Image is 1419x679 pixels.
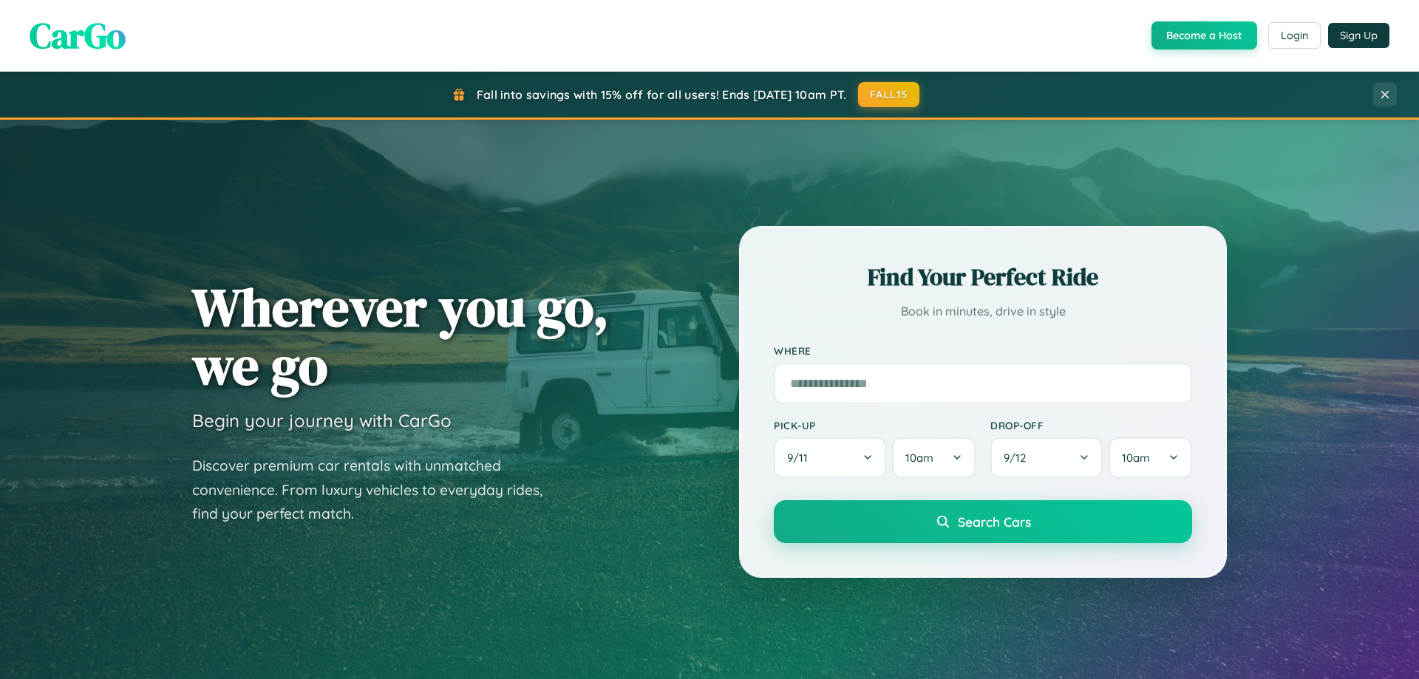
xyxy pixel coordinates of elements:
[1268,22,1321,49] button: Login
[774,344,1192,357] label: Where
[1109,437,1192,478] button: 10am
[787,451,815,465] span: 9 / 11
[1328,23,1389,48] button: Sign Up
[1122,451,1150,465] span: 10am
[192,454,562,526] p: Discover premium car rentals with unmatched convenience. From luxury vehicles to everyday rides, ...
[990,419,1192,431] label: Drop-off
[192,278,609,395] h1: Wherever you go, we go
[892,437,976,478] button: 10am
[774,261,1192,293] h2: Find Your Perfect Ride
[905,451,933,465] span: 10am
[477,87,847,102] span: Fall into savings with 15% off for all users! Ends [DATE] 10am PT.
[774,437,886,478] button: 9/11
[958,513,1031,530] span: Search Cars
[774,301,1192,322] p: Book in minutes, drive in style
[1004,451,1033,465] span: 9 / 12
[30,11,126,60] span: CarGo
[774,419,976,431] label: Pick-up
[990,437,1103,478] button: 9/12
[858,82,920,107] button: FALL15
[774,500,1192,543] button: Search Cars
[192,409,452,431] h3: Begin your journey with CarGo
[1151,21,1257,50] button: Become a Host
